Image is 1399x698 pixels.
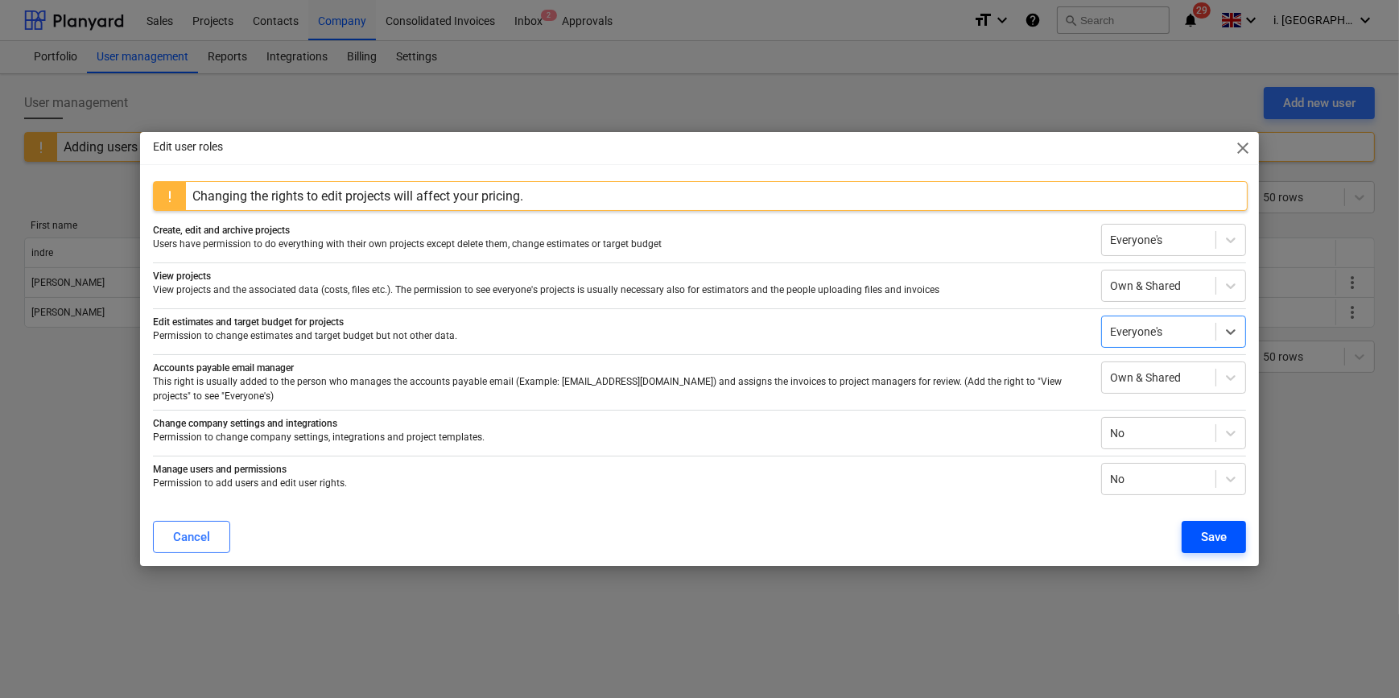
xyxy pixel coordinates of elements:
[153,283,1088,297] p: View projects and the associated data (costs, files etc.). The permission to see everyone's proje...
[153,270,1088,283] p: View projects
[1201,527,1227,547] div: Save
[1233,138,1252,158] span: close
[153,521,230,553] button: Cancel
[1182,521,1246,553] button: Save
[153,375,1088,403] p: This right is usually added to the person who manages the accounts payable email (Example: [EMAIL...
[192,188,523,204] div: Changing the rights to edit projects will affect your pricing.
[153,463,1088,477] p: Manage users and permissions
[153,138,223,155] p: Edit user roles
[173,527,210,547] div: Cancel
[153,361,1088,375] p: Accounts payable email manager
[153,477,1088,490] p: Permission to add users and edit user rights.
[153,224,1088,237] p: Create, edit and archive projects
[153,237,1088,251] p: Users have permission to do everything with their own projects except delete them, change estimat...
[153,316,1088,329] p: Edit estimates and target budget for projects
[153,431,1088,444] p: Permission to change company settings, integrations and project templates.
[153,417,1088,431] p: Change company settings and integrations
[153,329,1088,343] p: Permission to change estimates and target budget but not other data.
[1319,621,1399,698] iframe: Chat Widget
